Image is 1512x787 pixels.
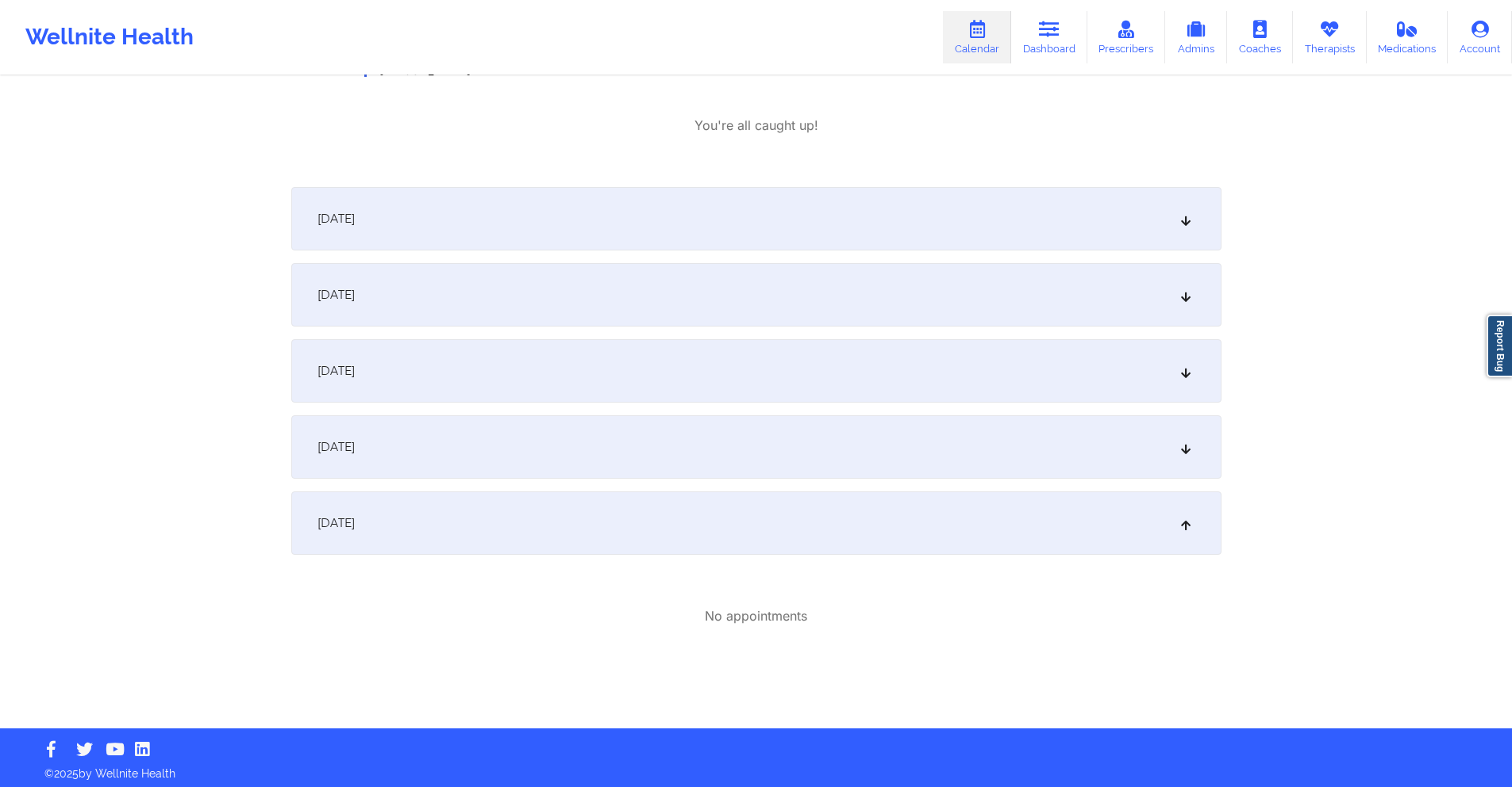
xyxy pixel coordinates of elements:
[317,211,355,227] span: [DATE]
[317,287,355,303] span: [DATE]
[1487,315,1512,377] a: Report Bug
[1011,11,1087,63] a: Dashboard
[1227,11,1293,63] a: Coaches
[33,755,1479,781] p: © 2025 by Wellnite Health
[317,439,355,455] span: [DATE]
[1165,11,1227,63] a: Admins
[705,607,807,625] p: No appointments
[317,515,355,531] span: [DATE]
[1367,11,1449,63] a: Medications
[1448,11,1512,63] a: Account
[1293,11,1367,63] a: Therapists
[317,363,355,379] span: [DATE]
[943,11,1011,63] a: Calendar
[1087,11,1166,63] a: Prescribers
[694,117,818,135] p: You're all caught up!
